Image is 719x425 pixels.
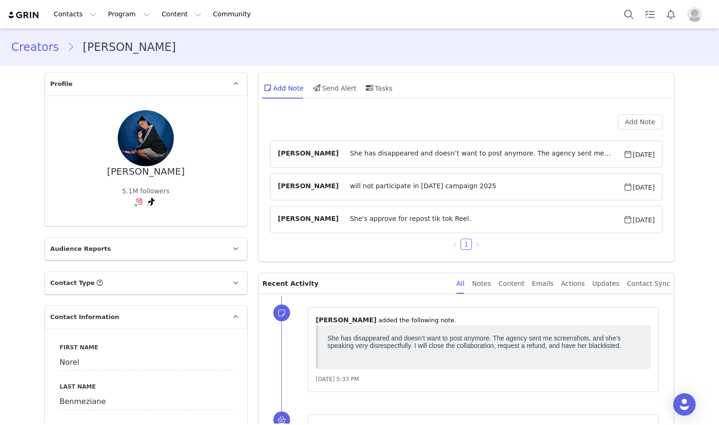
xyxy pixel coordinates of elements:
[22,76,144,83] span: Sit tight and relax until your order delivers!
[661,4,681,25] button: Notifications
[364,77,393,99] div: Tasks
[4,4,318,19] p: She has disappeared and doesn’t want to post anymore. The agency sent me screenshots, and she’s s...
[4,18,318,25] p: 9/11 - 1st breach sent again
[4,4,318,11] p: will not participate in [DATE] campaign
[50,244,111,254] span: Audience Reports
[618,114,663,129] button: Add Note
[122,186,170,196] div: 5.1M followers
[7,11,40,20] img: grin logo
[278,181,339,192] span: [PERSON_NAME]
[118,110,174,166] img: 3c79b4c8-178d-437c-8605-b4b3fdcfe5ba.jpg
[60,343,232,352] label: First Name
[4,4,318,26] p: Hi [PERSON_NAME], You order has been accepted!
[278,149,339,160] span: [PERSON_NAME]
[316,315,651,325] p: ⁨ ⁩ ⁨added⁩ the following note.
[623,214,655,225] span: [DATE]
[156,4,207,25] button: Content
[532,273,554,294] div: Emails
[339,214,623,225] span: She's approve for repost tik tok Reel.
[316,376,359,382] span: [DATE] 5:33 PM
[207,4,261,25] a: Community
[461,239,472,250] li: 1
[50,278,95,288] span: Contact Type
[592,273,619,294] div: Updates
[682,7,712,22] button: Profile
[176,61,194,68] a: HERE
[4,4,318,11] p: will not participate in [DATE] campaign 2025
[472,273,491,294] div: Notes
[4,47,40,54] strong: Next Steps:
[4,33,318,40] p: Please stay in touch with your account manager once you receive your package.
[623,149,655,160] span: [DATE]
[339,149,623,160] span: She has disappeared and doesn’t want to post anymore. The agency sent me screenshots, and she’s s...
[449,239,461,250] li: Previous Page
[623,181,655,192] span: [DATE]
[50,79,73,89] span: Profile
[22,61,194,68] span: Like & comment on at least 3 posts on our Instagram
[673,393,696,416] div: Open Intercom Messenger
[472,239,483,250] li: Next Page
[339,181,623,192] span: will not participate in [DATE] campaign 2025
[316,316,377,324] span: [PERSON_NAME]
[48,4,102,25] button: Contacts
[278,214,339,225] span: [PERSON_NAME]
[262,77,304,99] div: Add Note
[561,273,585,294] div: Actions
[627,273,670,294] div: Contact Sync
[452,242,458,248] i: icon: left
[102,4,156,25] button: Program
[11,39,67,56] a: Creators
[263,273,449,294] p: Recent Activity
[22,68,107,76] span: Ensure this link is in your bio:
[640,4,660,25] a: Tasks
[687,7,702,22] img: placeholder-profile.jpg
[498,273,525,294] div: Content
[619,4,639,25] button: Search
[107,166,185,177] div: [PERSON_NAME]
[456,273,464,294] div: All
[4,4,318,11] p: 5/29- 1st breach email sent
[60,382,232,391] label: Last Name
[311,77,356,99] div: Send Alert
[461,239,471,249] a: 1
[135,198,143,205] img: instagram.svg
[50,312,119,322] span: Contact Information
[475,242,480,248] i: icon: right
